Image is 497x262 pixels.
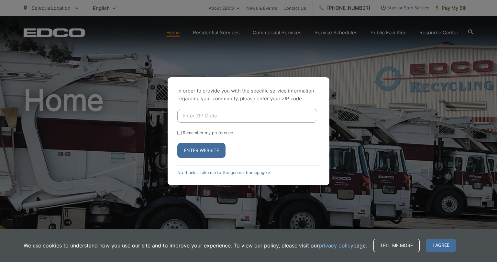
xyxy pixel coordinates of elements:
button: Enter Website [177,143,226,158]
a: Tell me more [373,239,420,252]
span: I agree [426,239,456,252]
input: Enter ZIP Code [177,109,317,123]
label: Remember my preference [183,130,233,135]
p: In order to provide you with the specific service information regarding your community, please en... [177,87,320,103]
a: No thanks, take me to the general homepage > [177,170,271,175]
a: privacy policy [319,242,353,249]
p: We use cookies to understand how you use our site and to improve your experience. To view our pol... [24,242,367,249]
